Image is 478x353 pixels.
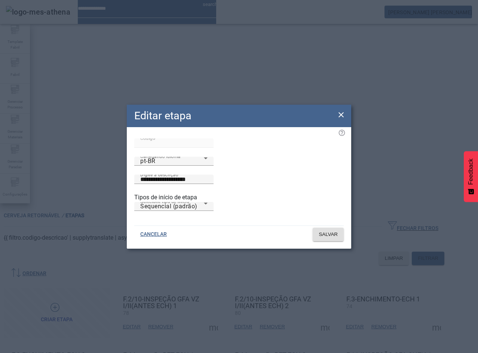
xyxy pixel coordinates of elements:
[134,108,191,124] h2: Editar etapa
[140,172,178,177] mat-label: Digite a descrição
[140,231,167,238] span: CANCELAR
[464,151,478,202] button: Feedback - Mostrar pesquisa
[134,194,197,201] label: Tipos de início de etapa
[319,231,338,238] span: SALVAR
[313,228,344,241] button: SALVAR
[468,159,474,185] span: Feedback
[134,228,173,241] button: CANCELAR
[140,135,155,141] mat-label: Código
[140,157,156,165] span: pt-BR
[140,203,197,210] span: Sequencial (padrão)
